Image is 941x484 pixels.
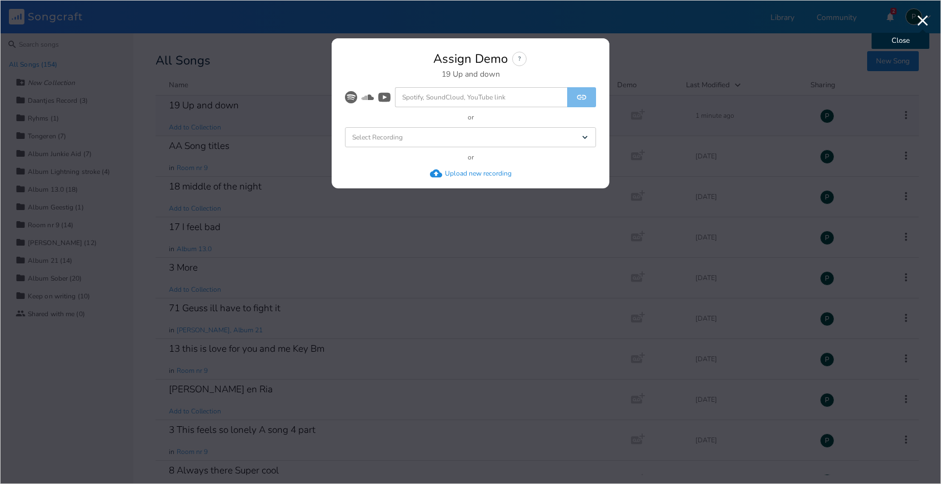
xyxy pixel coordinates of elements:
[352,134,403,141] span: Select Recording
[430,167,512,179] button: Upload new recording
[567,87,596,107] button: Link Demo
[445,169,512,178] div: Upload new recording
[468,114,474,121] div: or
[914,12,932,29] button: Close
[433,53,508,65] div: Assign Demo
[395,87,567,107] input: Spotify, SoundCloud, YouTube link
[442,71,500,78] div: 19 Up and down
[468,154,474,161] div: or
[512,52,527,66] div: ?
